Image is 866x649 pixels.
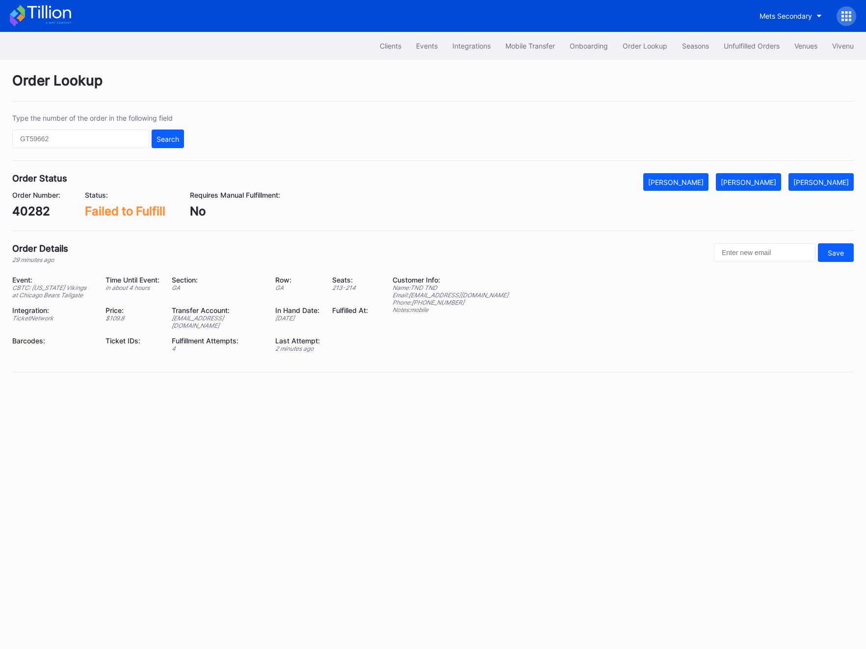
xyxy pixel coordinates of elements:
[105,284,159,291] div: in about 4 hours
[172,314,263,329] div: [EMAIL_ADDRESS][DOMAIN_NAME]
[794,42,817,50] div: Venues
[105,337,159,345] div: Ticket IDs:
[380,42,401,50] div: Clients
[12,173,67,183] div: Order Status
[393,276,508,284] div: Customer Info:
[275,306,320,314] div: In Hand Date:
[452,42,491,50] div: Integrations
[275,345,320,352] div: 2 minutes ago
[105,314,159,322] div: $ 109.8
[275,337,320,345] div: Last Attempt:
[721,178,776,186] div: [PERSON_NAME]
[172,306,263,314] div: Transfer Account:
[393,306,508,313] div: Notes: mobile
[172,345,263,352] div: 4
[393,284,508,291] div: Name: TND TND
[682,42,709,50] div: Seasons
[714,243,815,262] input: Enter new email
[12,191,60,199] div: Order Number:
[828,249,844,257] div: Save
[716,37,787,55] button: Unfulfilled Orders
[752,7,829,25] button: Mets Secondary
[12,276,93,284] div: Event:
[409,37,445,55] button: Events
[570,42,608,50] div: Onboarding
[12,256,68,263] div: 29 minutes ago
[818,243,854,262] button: Save
[724,42,780,50] div: Unfulfilled Orders
[190,191,280,199] div: Requires Manual Fulfillment:
[760,12,812,20] div: Mets Secondary
[788,173,854,191] button: [PERSON_NAME]
[505,42,555,50] div: Mobile Transfer
[157,135,179,143] div: Search
[648,178,704,186] div: [PERSON_NAME]
[12,204,60,218] div: 40282
[12,72,854,102] div: Order Lookup
[416,42,438,50] div: Events
[793,178,849,186] div: [PERSON_NAME]
[85,191,165,199] div: Status:
[615,37,675,55] button: Order Lookup
[372,37,409,55] button: Clients
[190,204,280,218] div: No
[562,37,615,55] button: Onboarding
[172,284,263,291] div: GA
[275,284,320,291] div: GA
[787,37,825,55] button: Venues
[12,130,149,148] input: GT59662
[623,42,667,50] div: Order Lookup
[825,37,861,55] button: Vivenu
[152,130,184,148] button: Search
[12,243,68,254] div: Order Details
[332,276,368,284] div: Seats:
[498,37,562,55] button: Mobile Transfer
[12,314,93,322] div: TicketNetwork
[12,114,184,122] div: Type the number of the order in the following field
[275,314,320,322] div: [DATE]
[105,276,159,284] div: Time Until Event:
[643,173,709,191] button: [PERSON_NAME]
[12,284,93,299] div: CBTC: [US_STATE] Vikings at Chicago Bears Tailgate
[832,42,854,50] div: Vivenu
[332,284,368,291] div: 213 - 214
[393,299,508,306] div: Phone: [PHONE_NUMBER]
[172,337,263,345] div: Fulfillment Attempts:
[12,337,93,345] div: Barcodes:
[12,306,93,314] div: Integration:
[85,204,165,218] div: Failed to Fulfill
[675,37,716,55] button: Seasons
[105,306,159,314] div: Price:
[716,173,781,191] button: [PERSON_NAME]
[332,306,368,314] div: Fulfilled At:
[275,276,320,284] div: Row:
[445,37,498,55] button: Integrations
[393,291,508,299] div: Email: [EMAIL_ADDRESS][DOMAIN_NAME]
[172,276,263,284] div: Section:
